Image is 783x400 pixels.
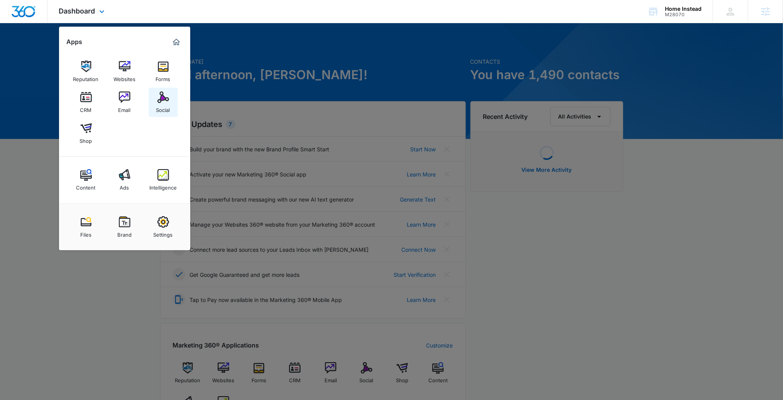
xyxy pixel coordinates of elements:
[149,181,177,191] div: Intelligence
[71,57,101,86] a: Reputation
[71,212,101,242] a: Files
[29,46,69,51] div: Domain Overview
[110,165,139,195] a: Ads
[80,103,92,113] div: CRM
[71,88,101,117] a: CRM
[110,212,139,242] a: Brand
[71,119,101,148] a: Shop
[170,36,183,48] a: Marketing 360® Dashboard
[80,228,91,238] div: Files
[71,165,101,195] a: Content
[665,6,702,12] div: account name
[156,72,171,82] div: Forms
[21,45,27,51] img: tab_domain_overview_orange.svg
[20,20,85,26] div: Domain: [DOMAIN_NAME]
[67,38,83,46] h2: Apps
[117,228,132,238] div: Brand
[156,103,170,113] div: Social
[149,212,178,242] a: Settings
[22,12,38,19] div: v 4.0.24
[149,88,178,117] a: Social
[118,103,131,113] div: Email
[149,57,178,86] a: Forms
[154,228,173,238] div: Settings
[110,57,139,86] a: Websites
[120,181,129,191] div: Ads
[85,46,130,51] div: Keywords by Traffic
[110,88,139,117] a: Email
[12,20,19,26] img: website_grey.svg
[12,12,19,19] img: logo_orange.svg
[665,12,702,17] div: account id
[149,165,178,195] a: Intelligence
[59,7,95,15] span: Dashboard
[113,72,135,82] div: Websites
[77,45,83,51] img: tab_keywords_by_traffic_grey.svg
[73,72,99,82] div: Reputation
[80,134,92,144] div: Shop
[76,181,96,191] div: Content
